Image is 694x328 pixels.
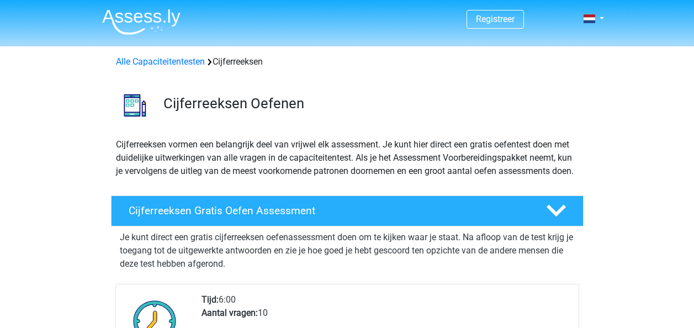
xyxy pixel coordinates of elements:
p: Je kunt direct een gratis cijferreeksen oefenassessment doen om te kijken waar je staat. Na afloo... [120,231,575,271]
h3: Cijferreeksen Oefenen [163,95,575,112]
a: Registreer [476,14,515,24]
img: Assessly [102,9,181,35]
div: Cijferreeksen [112,55,583,68]
b: Tijd: [202,294,219,305]
a: Cijferreeksen Gratis Oefen Assessment [107,195,588,226]
a: Alle Capaciteitentesten [116,56,205,67]
p: Cijferreeksen vormen een belangrijk deel van vrijwel elk assessment. Je kunt hier direct een grat... [116,138,579,178]
img: cijferreeksen [112,82,158,129]
b: Aantal vragen: [202,308,258,318]
h4: Cijferreeksen Gratis Oefen Assessment [129,204,528,217]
